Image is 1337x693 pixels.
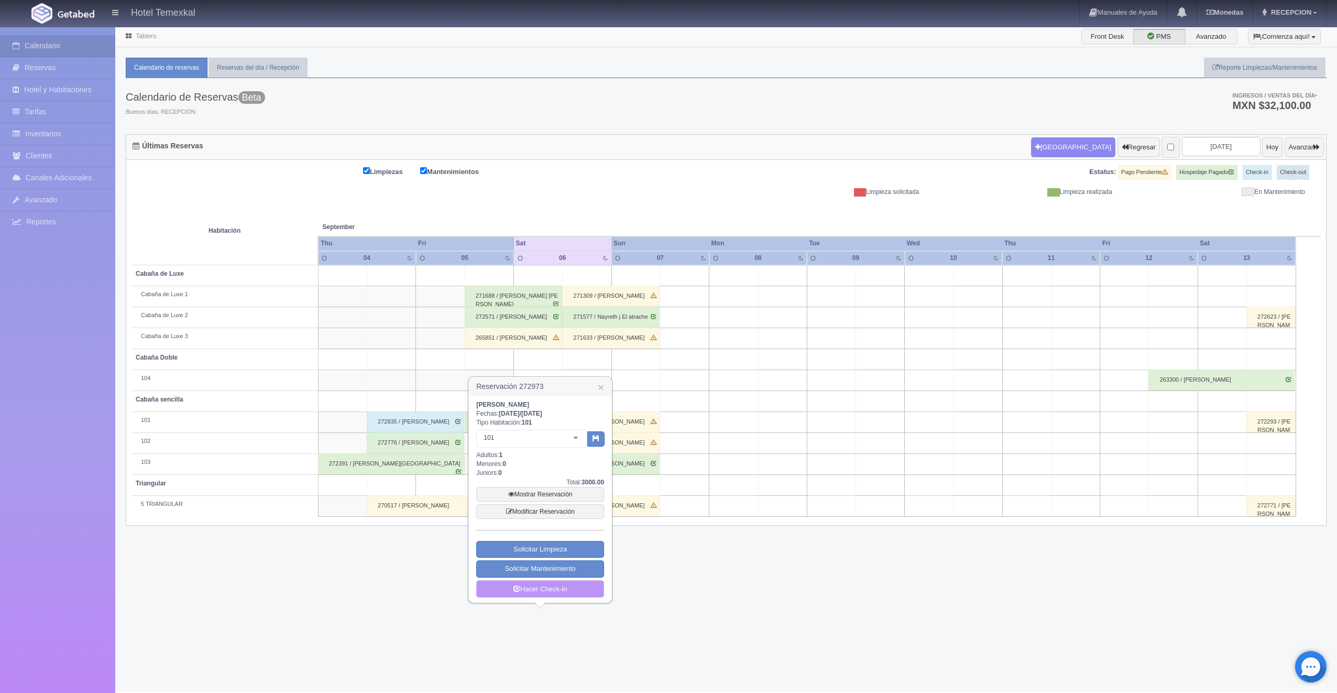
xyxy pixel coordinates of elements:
[1243,165,1272,180] label: Check-in
[514,236,612,251] th: Sat
[1118,165,1171,180] label: Pago Pendiente
[709,236,807,251] th: Mon
[562,307,660,328] div: 271577 / Nayreth j El atrache
[521,419,532,426] b: 101
[1207,8,1243,16] b: Monedas
[1232,92,1317,99] span: Ingresos / Ventas del día
[1246,412,1295,432] div: 272293 / [PERSON_NAME]
[1002,236,1100,251] th: Thu
[136,437,314,446] div: 102
[450,254,480,263] div: 05
[136,311,314,320] div: Cabaña de Luxe 2
[598,382,604,393] a: ×
[131,5,195,18] h4: Hotel Temexkal
[58,10,94,18] img: Getabed
[481,432,565,443] span: 101
[905,236,1003,251] th: Wed
[734,188,927,197] div: Limpieza solicitada
[126,108,265,116] span: Buenos días, RECEPCION.
[1268,8,1311,16] span: RECEPCION
[126,58,207,78] a: Calendario de reservas
[742,254,773,263] div: 08
[476,400,604,598] div: Fechas: Tipo Habitación: Adultos: Menores: Juniors:
[465,328,562,349] div: 265851 / [PERSON_NAME]
[136,480,166,487] b: Triangular
[476,487,604,502] a: Mostrar Reservación
[1198,236,1296,251] th: Sat
[420,165,495,177] label: Mantenimientos
[1231,254,1262,263] div: 13
[136,500,314,508] div: 5 TRIANGULAR
[476,580,604,598] a: Hacer Check-in
[807,236,905,251] th: Tue
[476,504,604,519] a: Modificar Reservación
[1148,370,1295,391] div: 263300 / [PERSON_NAME]
[133,142,203,150] h4: Últimas Reservas
[126,91,265,103] h3: Calendario de Reservas
[465,412,562,432] div: 272973 / [PERSON_NAME]
[136,458,314,467] div: 103
[136,332,314,341] div: Cabaña de Luxe 3
[547,254,578,263] div: 06
[469,377,611,396] h3: Reservación 272973
[499,410,520,417] span: [DATE]
[363,167,370,174] input: Limpiezas
[465,307,562,328] div: 272571 / [PERSON_NAME]
[1185,29,1237,45] label: Avanzado
[1100,236,1198,251] th: Fri
[238,91,265,104] span: Beta
[1248,29,1321,45] button: ¡Comienza aquí!
[420,167,427,174] input: Mantenimientos
[1089,167,1116,177] label: Estatus:
[499,451,503,459] b: 1
[840,254,871,263] div: 09
[476,560,604,578] a: Solicitar Mantenimiento
[1120,188,1313,197] div: En Mantenimiento
[499,410,542,417] b: /
[476,478,604,487] div: Total:
[352,254,382,263] div: 04
[1262,137,1283,157] button: Hoy
[476,541,604,558] a: Solicitar Limpieza
[611,236,709,251] th: Sun
[1232,100,1317,111] h3: MXN $32,100.00
[367,432,464,453] div: 272776 / [PERSON_NAME]
[136,396,183,403] b: Cabaña sencilla
[521,410,542,417] span: [DATE]
[1134,254,1165,263] div: 12
[136,354,178,361] b: Cabaña Doble
[209,227,240,234] strong: Habitación
[582,479,604,486] b: 3000.00
[562,328,660,349] div: 271633 / [PERSON_NAME]
[1176,165,1237,180] label: Hospedaje Pagado
[1031,137,1115,157] button: [GEOGRAPHIC_DATA]
[318,236,416,251] th: Thu
[465,286,562,307] div: 271688 / [PERSON_NAME] [PERSON_NAME]
[31,3,52,24] img: Getabed
[136,416,314,425] div: 101
[1285,137,1324,157] button: Avanzar
[645,254,676,263] div: 07
[1036,254,1067,263] div: 11
[136,270,184,277] b: Cabaña de Luxe
[363,165,419,177] label: Limpiezas
[1117,137,1160,157] button: Regresar
[1277,165,1309,180] label: Check-out
[938,254,969,263] div: 10
[498,469,502,477] b: 0
[1246,495,1295,516] div: 272771 / [PERSON_NAME]
[136,374,314,383] div: 104
[502,460,506,468] b: 0
[476,401,529,408] b: [PERSON_NAME]
[1246,307,1295,328] div: 272623 / [PERSON_NAME]
[927,188,1120,197] div: Limpieza realizada
[1081,29,1134,45] label: Front Desk
[322,223,509,232] span: September
[209,58,308,78] a: Reservas del día / Recepción
[1204,58,1325,78] a: Reporte Limpiezas/Mantenimientos
[136,290,314,299] div: Cabaña de Luxe 1
[562,286,660,307] div: 271309 / [PERSON_NAME]
[1133,29,1186,45] label: PMS
[136,33,156,40] a: Tablero
[367,495,562,516] div: 270517 / [PERSON_NAME]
